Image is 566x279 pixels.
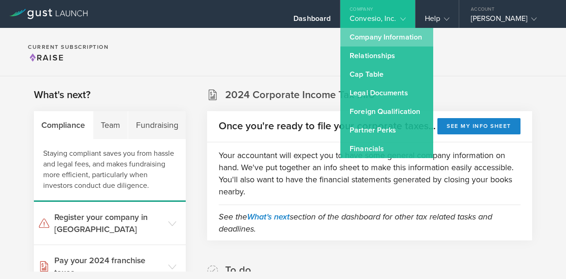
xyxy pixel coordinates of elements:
h3: Register your company in [GEOGRAPHIC_DATA] [54,211,163,235]
div: Dashboard [293,14,331,28]
p: Your accountant will expect you to have some general company information on hand. We've put toget... [219,149,520,198]
div: Staying compliant saves you from hassle and legal fees, and makes fundraising more efficient, par... [34,139,186,202]
div: Compliance [34,111,93,139]
em: See the section of the dashboard for other tax related tasks and deadlines. [219,212,492,234]
div: Convesio, Inc. [350,14,405,28]
span: Raise [28,53,64,63]
h2: What's next? [34,88,91,102]
button: See my info sheet [437,118,520,134]
div: Team [93,111,129,139]
div: [PERSON_NAME] [471,14,550,28]
div: Help [425,14,449,28]
h2: Current Subscription [28,44,109,50]
h2: To do [225,264,251,277]
h2: 2024 Corporate Income Tax Info [225,88,375,102]
h3: Pay your 2024 franchise taxes [54,254,163,279]
div: Fundraising [128,111,186,139]
h2: Once you're ready to file your corporate taxes... [219,120,436,133]
a: What's next [247,212,290,222]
